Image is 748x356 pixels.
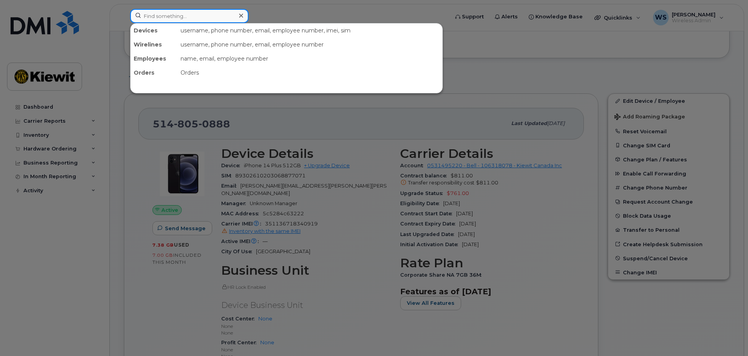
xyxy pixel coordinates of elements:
[130,9,249,23] input: Find something...
[177,23,442,38] div: username, phone number, email, employee number, imei, sim
[131,23,177,38] div: Devices
[131,38,177,52] div: Wirelines
[131,52,177,66] div: Employees
[177,66,442,80] div: Orders
[177,52,442,66] div: name, email, employee number
[177,38,442,52] div: username, phone number, email, employee number
[714,322,742,350] iframe: Messenger Launcher
[131,66,177,80] div: Orders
